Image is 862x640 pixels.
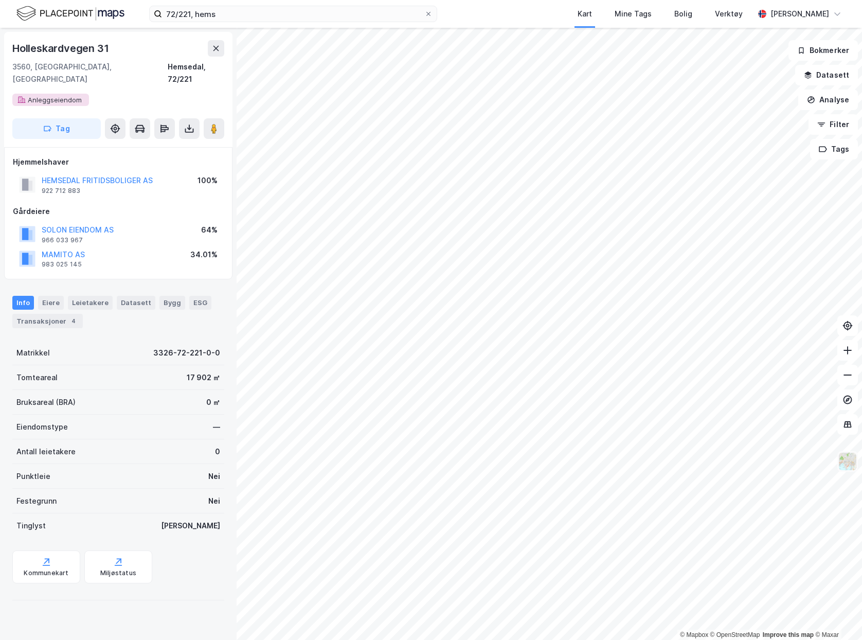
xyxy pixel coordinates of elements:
[159,296,185,309] div: Bygg
[153,347,220,359] div: 3326-72-221-0-0
[795,65,858,85] button: Datasett
[811,591,862,640] iframe: Chat Widget
[12,61,168,85] div: 3560, [GEOGRAPHIC_DATA], [GEOGRAPHIC_DATA]
[208,495,220,507] div: Nei
[16,371,58,384] div: Tomteareal
[68,316,79,326] div: 4
[16,520,46,532] div: Tinglyst
[810,139,858,159] button: Tags
[12,118,101,139] button: Tag
[798,90,858,110] button: Analyse
[16,5,124,23] img: logo.f888ab2527a4732fd821a326f86c7f29.svg
[12,314,83,328] div: Transaksjoner
[42,236,83,244] div: 966 033 967
[770,8,829,20] div: [PERSON_NAME]
[674,8,692,20] div: Bolig
[187,371,220,384] div: 17 902 ㎡
[190,248,218,261] div: 34.01%
[715,8,743,20] div: Verktøy
[16,446,76,458] div: Antall leietakere
[168,61,224,85] div: Hemsedal, 72/221
[12,40,111,57] div: Holleskardvegen 31
[680,631,708,638] a: Mapbox
[161,520,220,532] div: [PERSON_NAME]
[13,156,224,168] div: Hjemmelshaver
[13,205,224,218] div: Gårdeiere
[838,452,857,471] img: Z
[100,569,136,577] div: Miljøstatus
[16,347,50,359] div: Matrikkel
[38,296,64,309] div: Eiere
[197,174,218,187] div: 100%
[710,631,760,638] a: OpenStreetMap
[809,114,858,135] button: Filter
[162,6,424,22] input: Søk på adresse, matrikkel, gårdeiere, leietakere eller personer
[206,396,220,408] div: 0 ㎡
[24,569,68,577] div: Kommunekart
[68,296,113,309] div: Leietakere
[16,470,50,483] div: Punktleie
[117,296,155,309] div: Datasett
[16,495,57,507] div: Festegrunn
[42,260,82,269] div: 983 025 145
[811,591,862,640] div: Kontrollprogram for chat
[615,8,652,20] div: Mine Tags
[213,421,220,433] div: —
[201,224,218,236] div: 64%
[42,187,80,195] div: 922 712 883
[215,446,220,458] div: 0
[189,296,211,309] div: ESG
[16,421,68,433] div: Eiendomstype
[788,40,858,61] button: Bokmerker
[12,296,34,309] div: Info
[763,631,814,638] a: Improve this map
[16,396,76,408] div: Bruksareal (BRA)
[208,470,220,483] div: Nei
[578,8,592,20] div: Kart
